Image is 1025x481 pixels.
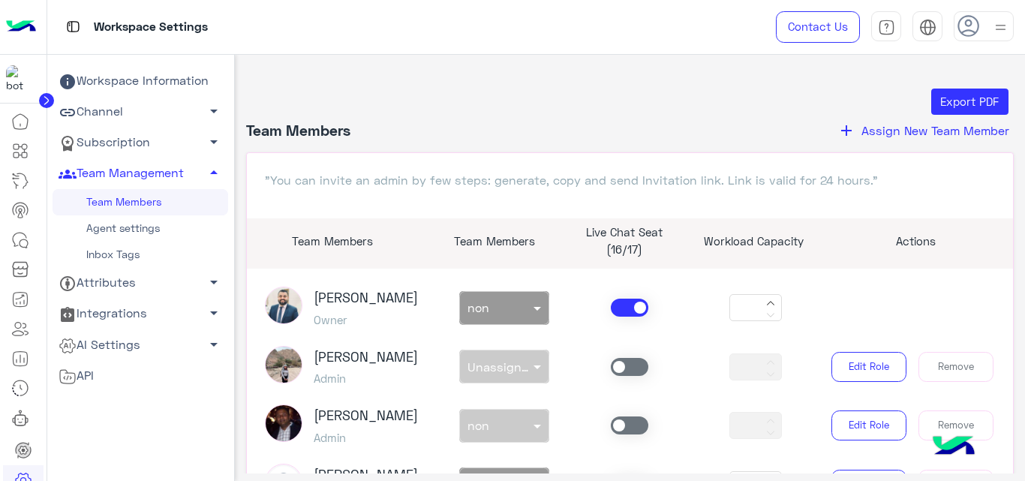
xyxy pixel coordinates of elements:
h5: Admin [314,371,418,385]
p: Workload Capacity [700,233,807,250]
button: Remove [918,352,993,382]
button: addAssign New Team Member [833,121,1014,140]
button: Export PDF [931,89,1008,116]
span: arrow_drop_up [205,164,223,182]
span: arrow_drop_down [205,304,223,322]
button: Edit Role [831,410,906,440]
i: add [837,122,855,140]
button: Edit Role [831,352,906,382]
h4: Team Members [246,121,350,140]
h3: [PERSON_NAME] [314,290,418,306]
a: Channel [53,97,228,128]
a: Attributes [53,268,228,299]
img: tab [878,19,895,36]
img: tab [64,17,83,36]
p: (16/17) [570,241,678,258]
a: API [53,360,228,391]
h3: [PERSON_NAME] [314,407,418,424]
a: Inbox Tags [53,242,228,268]
a: Integrations [53,299,228,329]
span: arrow_drop_down [205,102,223,120]
a: tab [871,11,901,43]
img: Logo [6,11,36,43]
a: Agent settings [53,215,228,242]
img: hulul-logo.png [927,421,980,473]
p: Team Members [441,233,549,250]
a: Team Members [53,189,228,215]
h5: Admin [314,431,418,444]
span: Export PDF [940,95,999,108]
a: Team Management [53,158,228,189]
span: Assign New Team Member [861,123,1009,137]
a: AI Settings [53,329,228,360]
h5: Owner [314,313,418,326]
span: arrow_drop_down [205,335,223,353]
span: arrow_drop_down [205,273,223,291]
p: Actions [830,233,1002,250]
img: 1403182699927242 [6,65,33,92]
p: Team Members [247,233,419,250]
img: tab [919,19,936,36]
a: Workspace Information [53,66,228,97]
a: Subscription [53,128,228,158]
span: arrow_drop_down [205,133,223,151]
p: "You can invite an admin by few steps: generate, copy and send Invitation link. Link is valid for... [265,171,996,189]
a: Contact Us [776,11,860,43]
img: picture [265,287,302,324]
button: Remove [918,410,993,440]
span: API [59,366,94,386]
img: picture [265,346,302,383]
p: Workspace Settings [94,17,208,38]
p: Live Chat Seat [570,224,678,241]
h3: [PERSON_NAME] [314,349,418,365]
img: picture [265,404,302,442]
img: profile [991,18,1010,37]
